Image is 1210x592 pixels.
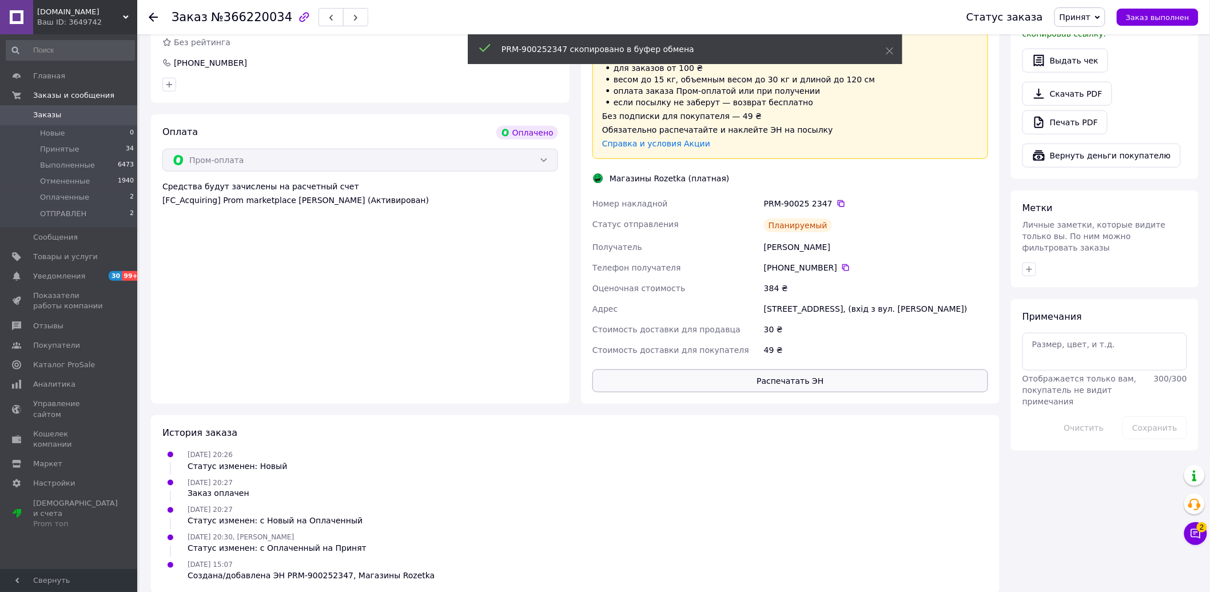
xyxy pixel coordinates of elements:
[40,176,90,186] span: Отмененные
[33,110,61,120] span: Заказы
[1022,202,1053,213] span: Метки
[130,209,134,219] span: 2
[1022,144,1181,168] button: Вернуть деньги покупателю
[33,379,75,390] span: Аналитика
[762,340,990,360] div: 49 ₴
[188,488,249,499] div: Заказ оплачен
[1184,522,1207,545] button: Чат с покупателем2
[172,10,208,24] span: Заказ
[764,262,988,273] div: [PHONE_NUMBER]
[607,173,733,184] div: Магазины Rozetka (платная)
[602,62,978,74] li: для заказов от 100 ₴
[33,429,106,450] span: Кошелек компании
[40,160,95,170] span: Выполненные
[162,126,198,137] span: Оплата
[33,459,62,469] span: Маркет
[33,519,118,529] div: Prom топ
[592,325,741,334] span: Стоимость доставки для продавца
[1126,13,1189,22] span: Заказ выполнен
[33,340,80,351] span: Покупатели
[33,321,63,331] span: Отзывы
[1022,110,1108,134] a: Печать PDF
[1197,522,1207,533] span: 2
[764,218,832,232] div: Планируемый
[1022,220,1166,252] span: Личные заметки, которые видите только вы. По ним можно фильтровать заказы
[162,194,558,206] div: [FC_Acquiring] Prom marketplace [PERSON_NAME] (Активирован)
[40,128,65,138] span: Новые
[37,7,123,17] span: Zadavaka.net
[188,570,435,582] div: Создана/добавлена ЭН PRM-900252347, Магазины Rozetka
[602,85,978,97] li: оплата заказа Пром-оплатой или при получении
[1022,49,1108,73] button: Выдать чек
[1022,311,1082,322] span: Примечания
[37,17,137,27] div: Ваш ID: 3649742
[602,124,978,136] div: Обязательно распечатайте и наклейте ЭН на посылку
[1154,374,1187,383] span: 300 / 300
[188,515,363,527] div: Статус изменен: с Новый на Оплаченный
[602,74,978,85] li: весом до 15 кг, объемным весом до 30 кг и длиной до 120 см
[602,97,978,108] li: если посылку не заберут — возврат бесплатно
[592,369,988,392] button: Распечатать ЭН
[33,90,114,101] span: Заказы и сообщения
[118,160,134,170] span: 6473
[40,144,79,154] span: Принятые
[40,209,86,219] span: ОТПРАВЛЕН
[118,176,134,186] span: 1940
[188,534,294,542] span: [DATE] 20:30, [PERSON_NAME]
[762,299,990,319] div: [STREET_ADDRESS], (вхід з вул. [PERSON_NAME])
[602,110,978,122] div: Без подписки для покупателя — 49 ₴
[762,237,990,257] div: [PERSON_NAME]
[126,144,134,154] span: 34
[33,252,98,262] span: Товары и услуги
[33,360,95,370] span: Каталог ProSale
[188,506,233,514] span: [DATE] 20:27
[592,263,681,272] span: Телефон получателя
[130,128,134,138] span: 0
[501,43,857,55] div: PRM-900252347 скопировано в буфер обмена
[33,71,65,81] span: Главная
[109,271,122,281] span: 30
[130,192,134,202] span: 2
[1022,374,1137,406] span: Отображается только вам, покупатель не видит примечания
[33,478,75,488] span: Настройки
[592,220,679,229] span: Статус отправления
[173,57,248,69] div: [PHONE_NUMBER]
[602,139,710,148] a: Справка и условия Акции
[174,38,230,47] span: Без рейтинга
[33,399,106,419] span: Управление сайтом
[592,199,668,208] span: Номер накладной
[592,304,618,313] span: Адрес
[188,561,233,569] span: [DATE] 15:07
[33,291,106,311] span: Показатели работы компании
[162,181,558,206] div: Средства будут зачислены на расчетный счет
[966,11,1043,23] div: Статус заказа
[122,271,141,281] span: 99+
[592,243,642,252] span: Получатель
[1022,82,1112,106] a: Скачать PDF
[149,11,158,23] div: Вернуться назад
[592,345,749,355] span: Стоимость доставки для покупателя
[188,451,233,459] span: [DATE] 20:26
[762,278,990,299] div: 384 ₴
[1022,6,1179,38] span: У вас есть 29 дней, чтобы отправить запрос на отзыв покупателю, скопировав ссылку.
[33,232,78,243] span: Сообщения
[762,319,990,340] div: 30 ₴
[764,198,988,209] div: PRM-90025 2347
[162,427,237,438] span: История заказа
[40,192,89,202] span: Оплаченные
[33,498,118,530] span: [DEMOGRAPHIC_DATA] и счета
[33,271,85,281] span: Уведомления
[211,10,292,24] span: №366220034
[592,284,686,293] span: Оценочная стоимость
[188,460,287,472] div: Статус изменен: Новый
[496,126,558,140] div: Оплачено
[1117,9,1199,26] button: Заказ выполнен
[6,40,135,61] input: Поиск
[1060,13,1090,22] span: Принят
[188,479,233,487] span: [DATE] 20:27
[188,543,367,554] div: Статус изменен: с Оплаченный на Принят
